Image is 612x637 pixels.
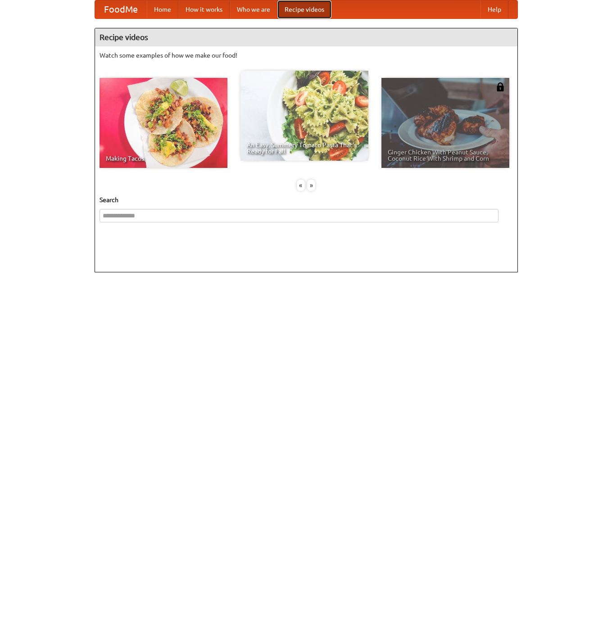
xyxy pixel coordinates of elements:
div: » [307,180,315,191]
div: « [297,180,305,191]
a: Recipe videos [277,0,331,18]
a: Who we are [230,0,277,18]
p: Watch some examples of how we make our food! [100,51,513,60]
img: 483408.png [496,82,505,91]
a: How it works [178,0,230,18]
a: Making Tacos [100,78,227,168]
a: Home [147,0,178,18]
span: An Easy, Summery Tomato Pasta That's Ready for Fall [247,142,362,154]
span: Making Tacos [106,155,221,162]
h5: Search [100,195,513,204]
a: FoodMe [95,0,147,18]
a: An Easy, Summery Tomato Pasta That's Ready for Fall [240,71,368,161]
a: Help [481,0,508,18]
h4: Recipe videos [95,28,517,46]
